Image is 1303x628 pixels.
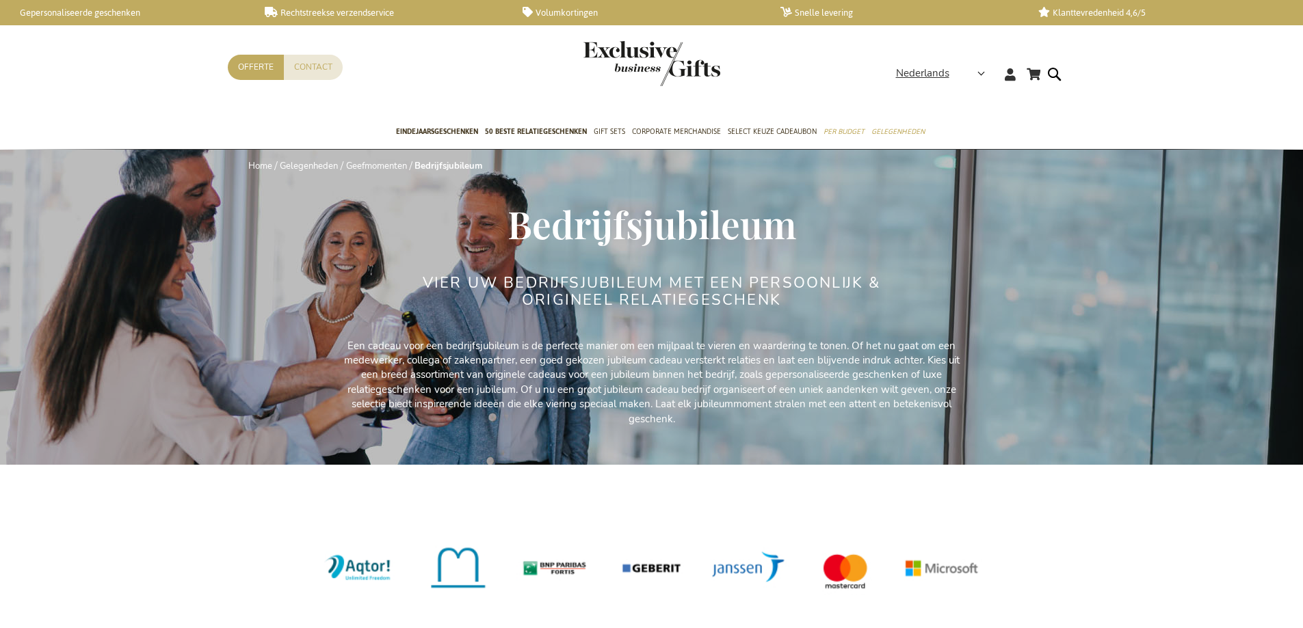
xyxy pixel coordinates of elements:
span: Eindejaarsgeschenken [396,124,478,139]
a: Per Budget [824,115,865,150]
a: Eindejaarsgeschenken [396,115,478,150]
span: Gelegenheden [871,124,925,139]
img: Exclusive Business gifts logo [583,41,720,86]
a: Gelegenheden [871,115,925,150]
a: Corporate Merchandise [632,115,721,150]
span: Select Keuze Cadeaubon [728,124,817,139]
a: Klanttevredenheid 4,6/5 [1038,7,1274,18]
span: Bedrijfsjubileum [508,198,796,249]
a: 50 beste relatiegeschenken [485,115,587,150]
a: store logo [583,41,652,86]
a: Volumkortingen [523,7,759,18]
a: Gepersonaliseerde geschenken [7,7,243,18]
a: Offerte [228,55,284,80]
span: 50 beste relatiegeschenken [485,124,587,139]
a: Select Keuze Cadeaubon [728,115,817,150]
span: Nederlands [896,66,949,81]
a: Geefmomenten [346,160,407,172]
p: Een cadeau voor een bedrijfsjubileum is de perfecte manier om een mijlpaal te vieren en waarderin... [344,339,960,427]
a: Rechtstreekse verzendservice [265,7,501,18]
a: Gift Sets [594,115,625,150]
span: Per Budget [824,124,865,139]
h2: VIER UW BEDRIJFSJUBILEUM MET EEN PERSOONLIJK & ORIGINEEL RELATIEGESCHENK [395,275,908,308]
strong: Bedrijfsjubileum [414,160,482,172]
span: Gift Sets [594,124,625,139]
span: Corporate Merchandise [632,124,721,139]
a: Gelegenheden [280,160,338,172]
a: Contact [284,55,343,80]
a: Snelle levering [780,7,1016,18]
a: Home [248,160,272,172]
